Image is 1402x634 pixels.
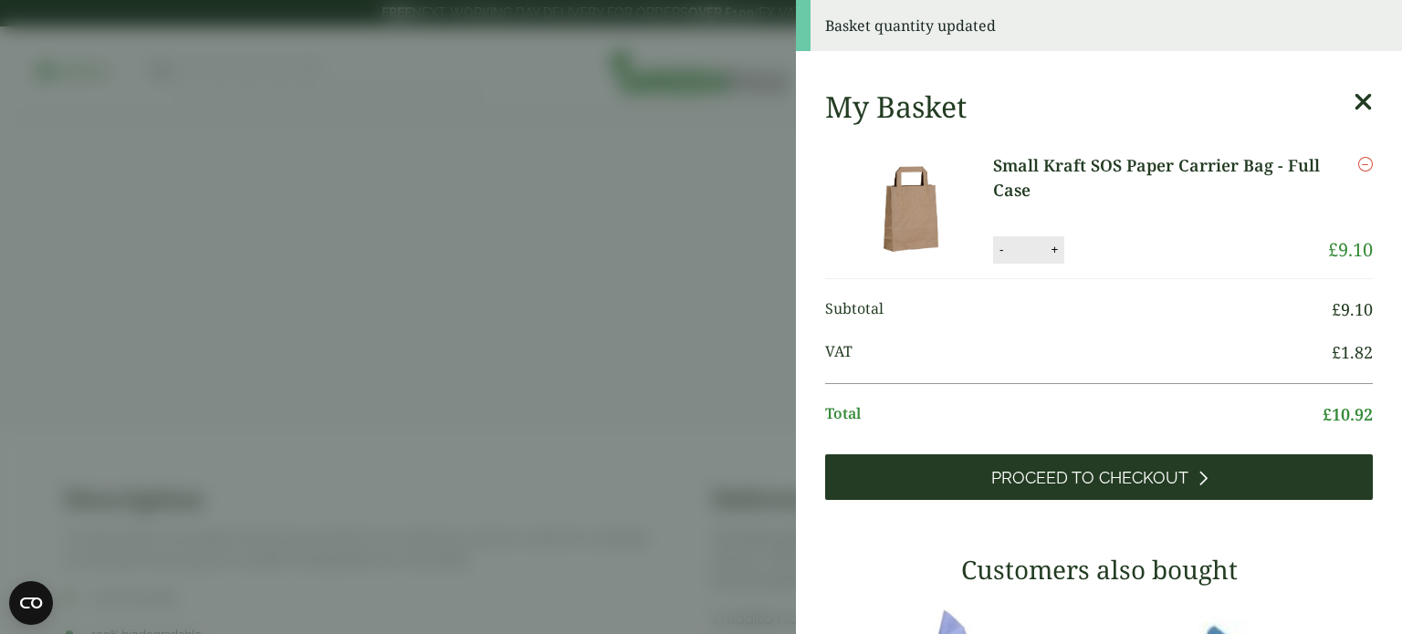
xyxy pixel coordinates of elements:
h2: My Basket [825,89,967,124]
span: VAT [825,340,1332,365]
span: £ [1328,237,1338,262]
bdi: 9.10 [1328,237,1373,262]
button: - [994,242,1009,257]
img: Small Kraft SOS Paper Carrier Bag-Full Case-0 [829,153,993,263]
bdi: 1.82 [1332,341,1373,363]
button: + [1045,242,1063,257]
a: Small Kraft SOS Paper Carrier Bag - Full Case [993,153,1328,203]
a: Remove this item [1358,153,1373,175]
a: Proceed to Checkout [825,454,1373,500]
span: Total [825,402,1323,427]
span: Subtotal [825,297,1332,322]
bdi: 9.10 [1332,298,1373,320]
span: Proceed to Checkout [991,468,1188,488]
span: £ [1332,298,1341,320]
span: £ [1323,403,1332,425]
h3: Customers also bought [825,555,1373,586]
span: £ [1332,341,1341,363]
button: Open CMP widget [9,581,53,625]
bdi: 10.92 [1323,403,1373,425]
